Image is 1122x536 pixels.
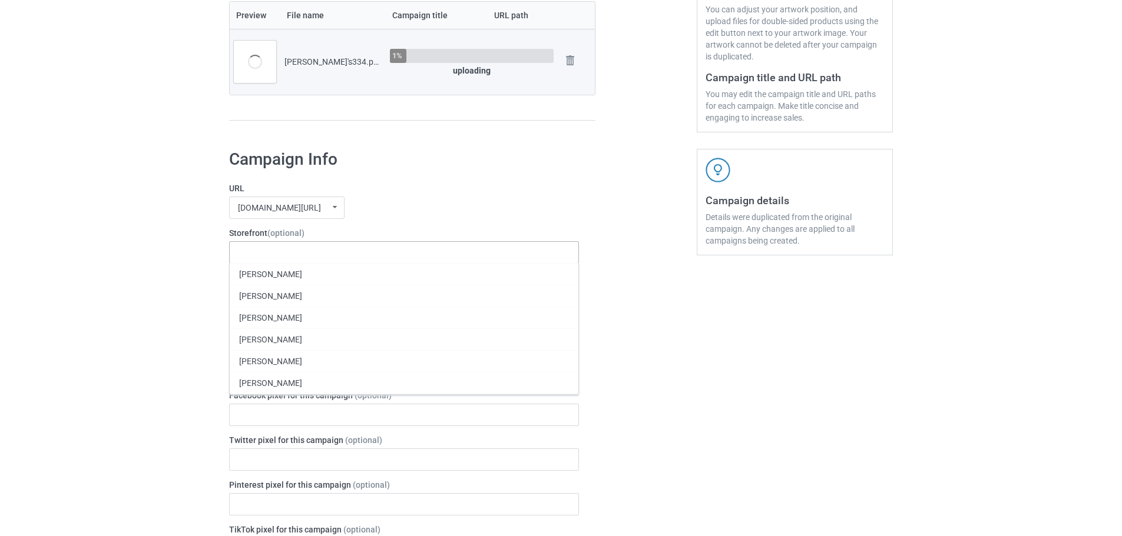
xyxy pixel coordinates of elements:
th: Preview [230,2,280,29]
label: TikTok pixel for this campaign [229,524,579,535]
span: (optional) [343,525,380,534]
label: Twitter pixel for this campaign [229,434,579,446]
div: [PERSON_NAME] [230,350,578,372]
th: Campaign title [386,2,488,29]
h3: Campaign details [706,194,884,207]
div: [PERSON_NAME] [230,394,578,415]
h3: Campaign title and URL path [706,71,884,84]
label: Storefront [229,227,579,239]
div: uploading [390,65,554,76]
div: You may edit the campaign title and URL paths for each campaign. Make title concise and engaging ... [706,88,884,124]
th: URL path [488,2,558,29]
div: [PERSON_NAME] [230,307,578,328]
span: (optional) [353,480,390,490]
span: (optional) [345,435,382,445]
div: [DOMAIN_NAME][URL] [238,204,321,212]
span: (optional) [355,391,392,400]
label: URL [229,182,579,194]
th: File name [280,2,386,29]
div: [PERSON_NAME] [230,263,578,285]
img: svg+xml;base64,PD94bWwgdmVyc2lvbj0iMS4wIiBlbmNvZGluZz0iVVRGLTgiPz4KPHN2ZyB3aWR0aD0iMjhweCIgaGVpZ2... [562,52,578,69]
div: [PERSON_NAME]'s334.png [284,56,382,68]
img: svg+xml;base64,PD94bWwgdmVyc2lvbj0iMS4wIiBlbmNvZGluZz0iVVRGLTgiPz4KPHN2ZyB3aWR0aD0iNDJweCIgaGVpZ2... [706,158,730,182]
div: You can adjust your artwork position, and upload files for double-sided products using the edit b... [706,4,884,62]
h1: Campaign Info [229,149,579,170]
label: Pinterest pixel for this campaign [229,479,579,491]
label: Facebook pixel for this campaign [229,389,579,401]
div: 1% [392,52,402,59]
span: (optional) [267,228,305,238]
div: [PERSON_NAME] [230,285,578,307]
div: [PERSON_NAME] [230,372,578,394]
div: Details were duplicated from the original campaign. Any changes are applied to all campaigns bein... [706,211,884,247]
div: [PERSON_NAME] [230,328,578,350]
